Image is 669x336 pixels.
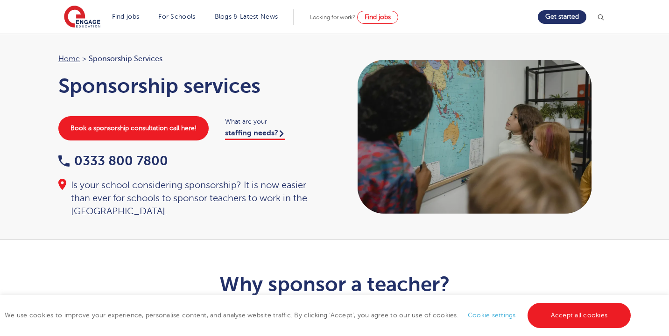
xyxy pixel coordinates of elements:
[468,312,516,319] a: Cookie settings
[58,154,168,168] a: 0333 800 7800
[58,74,325,98] h1: Sponsorship services
[58,55,80,63] a: Home
[225,129,285,140] a: staffing needs?
[112,13,140,20] a: Find jobs
[365,14,391,21] span: Find jobs
[58,116,209,140] a: Book a sponsorship consultation call here!
[528,303,631,328] a: Accept all cookies
[215,13,278,20] a: Blogs & Latest News
[219,273,450,296] b: Why sponsor a teacher?
[225,116,325,127] span: What are your
[64,6,100,29] img: Engage Education
[5,312,633,319] span: We use cookies to improve your experience, personalise content, and analyse website traffic. By c...
[58,53,325,65] nav: breadcrumb
[357,11,398,24] a: Find jobs
[310,14,355,21] span: Looking for work?
[89,53,162,65] span: Sponsorship Services
[82,55,86,63] span: >
[158,13,195,20] a: For Schools
[538,10,586,24] a: Get started
[58,179,325,218] div: Is your school considering sponsorship? It is now easier than ever for schools to sponsor teacher...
